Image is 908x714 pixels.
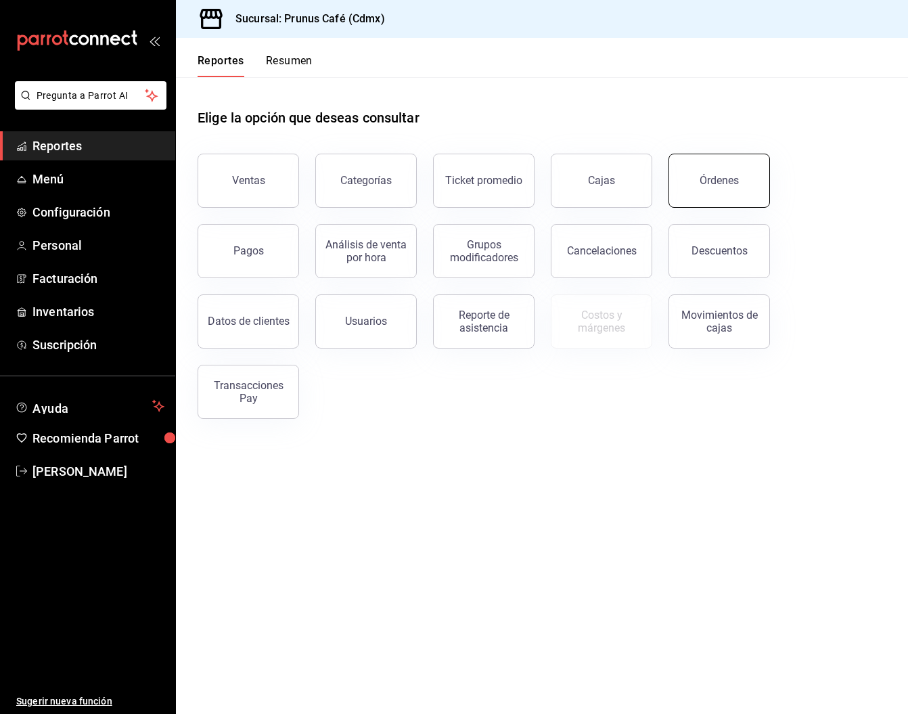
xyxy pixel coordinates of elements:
[691,244,748,257] div: Descuentos
[32,236,164,254] span: Personal
[149,35,160,46] button: open_drawer_menu
[37,89,145,103] span: Pregunta a Parrot AI
[198,54,244,77] button: Reportes
[345,315,387,328] div: Usuarios
[315,294,417,349] button: Usuarios
[567,244,637,257] div: Cancelaciones
[32,398,147,414] span: Ayuda
[677,309,761,334] div: Movimientos de cajas
[560,309,643,334] div: Costos y márgenes
[9,98,166,112] a: Pregunta a Parrot AI
[588,173,616,189] div: Cajas
[32,462,164,481] span: [PERSON_NAME]
[700,174,739,187] div: Órdenes
[668,294,770,349] button: Movimientos de cajas
[442,238,526,264] div: Grupos modificadores
[551,154,652,208] a: Cajas
[433,294,535,349] button: Reporte de asistencia
[668,224,770,278] button: Descuentos
[198,294,299,349] button: Datos de clientes
[315,224,417,278] button: Análisis de venta por hora
[32,429,164,447] span: Recomienda Parrot
[198,154,299,208] button: Ventas
[32,203,164,221] span: Configuración
[198,365,299,419] button: Transacciones Pay
[445,174,522,187] div: Ticket promedio
[233,244,264,257] div: Pagos
[15,81,166,110] button: Pregunta a Parrot AI
[340,174,392,187] div: Categorías
[32,137,164,155] span: Reportes
[433,224,535,278] button: Grupos modificadores
[198,54,313,77] div: navigation tabs
[32,336,164,354] span: Suscripción
[32,170,164,188] span: Menú
[32,269,164,288] span: Facturación
[232,174,265,187] div: Ventas
[551,224,652,278] button: Cancelaciones
[198,108,419,128] h1: Elige la opción que deseas consultar
[668,154,770,208] button: Órdenes
[442,309,526,334] div: Reporte de asistencia
[206,379,290,405] div: Transacciones Pay
[315,154,417,208] button: Categorías
[198,224,299,278] button: Pagos
[551,294,652,349] button: Contrata inventarios para ver este reporte
[225,11,385,27] h3: Sucursal: Prunus Café (Cdmx)
[208,315,290,328] div: Datos de clientes
[324,238,408,264] div: Análisis de venta por hora
[433,154,535,208] button: Ticket promedio
[16,694,164,709] span: Sugerir nueva función
[266,54,313,77] button: Resumen
[32,303,164,321] span: Inventarios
